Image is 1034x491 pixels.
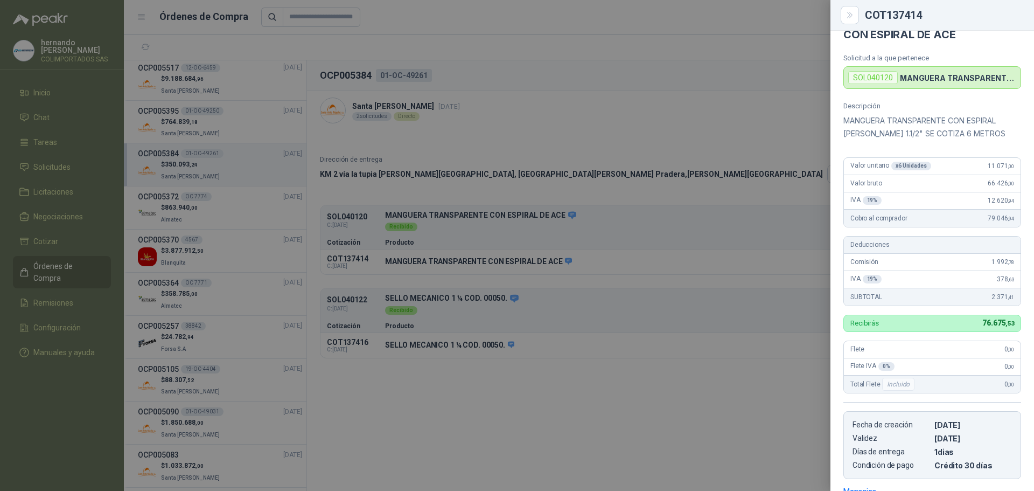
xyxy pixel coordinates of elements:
span: ,94 [1008,216,1014,222]
p: MANGUERA TRANSPARENTE CON ESPIRAL [PERSON_NAME] 1.1/2" SE COTIZA 6 METROS [843,114,1021,140]
div: x 6 Unidades [891,162,931,170]
span: ,00 [1008,364,1014,370]
span: Flete [850,345,864,353]
div: 19 % [863,275,882,283]
button: Close [843,9,856,22]
span: 79.046 [988,215,1014,222]
span: 12.620 [988,197,1014,204]
p: MANGUERA TRANSPARENTE CON ESPIRAL DE ACE [900,73,1016,82]
span: IVA [850,196,882,205]
p: Solicitud a la que pertenece [843,54,1021,62]
span: Total Flete [850,378,917,391]
span: 0 [1004,363,1014,370]
span: 0 [1004,345,1014,353]
span: IVA [850,275,882,283]
span: ,41 [1008,294,1014,300]
div: 19 % [863,196,882,205]
span: Flete IVA [850,362,895,371]
div: Incluido [882,378,914,391]
span: 0 [1004,381,1014,388]
span: 76.675 [982,319,1014,327]
span: ,63 [1008,276,1014,282]
div: 0 % [878,362,895,371]
p: Días de entrega [853,447,930,457]
span: ,00 [1008,181,1014,186]
span: Comisión [850,258,878,266]
p: Condición de pago [853,461,930,470]
div: SOL040120 [848,71,898,84]
p: Fecha de creación [853,420,930,430]
span: Valor bruto [850,179,882,187]
span: 66.426 [988,179,1014,187]
p: Recibirás [850,320,879,327]
span: ,94 [1008,198,1014,204]
p: Descripción [843,102,1021,110]
span: ,00 [1008,163,1014,169]
span: SUBTOTAL [850,293,882,301]
p: 1 dias [934,447,1012,457]
span: 11.071 [988,162,1014,170]
div: COT137414 [865,10,1021,20]
p: [DATE] [934,434,1012,443]
span: 378 [997,275,1014,283]
span: 2.371 [991,293,1014,301]
p: [DATE] [934,420,1012,430]
span: Deducciones [850,241,889,248]
p: Crédito 30 días [934,461,1012,470]
span: ,78 [1008,259,1014,265]
span: ,00 [1008,347,1014,352]
p: Validez [853,434,930,443]
span: 1.992 [991,258,1014,266]
span: ,53 [1005,320,1014,327]
span: Cobro al comprador [850,215,907,222]
span: ,00 [1008,382,1014,388]
span: Valor unitario [850,162,931,170]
